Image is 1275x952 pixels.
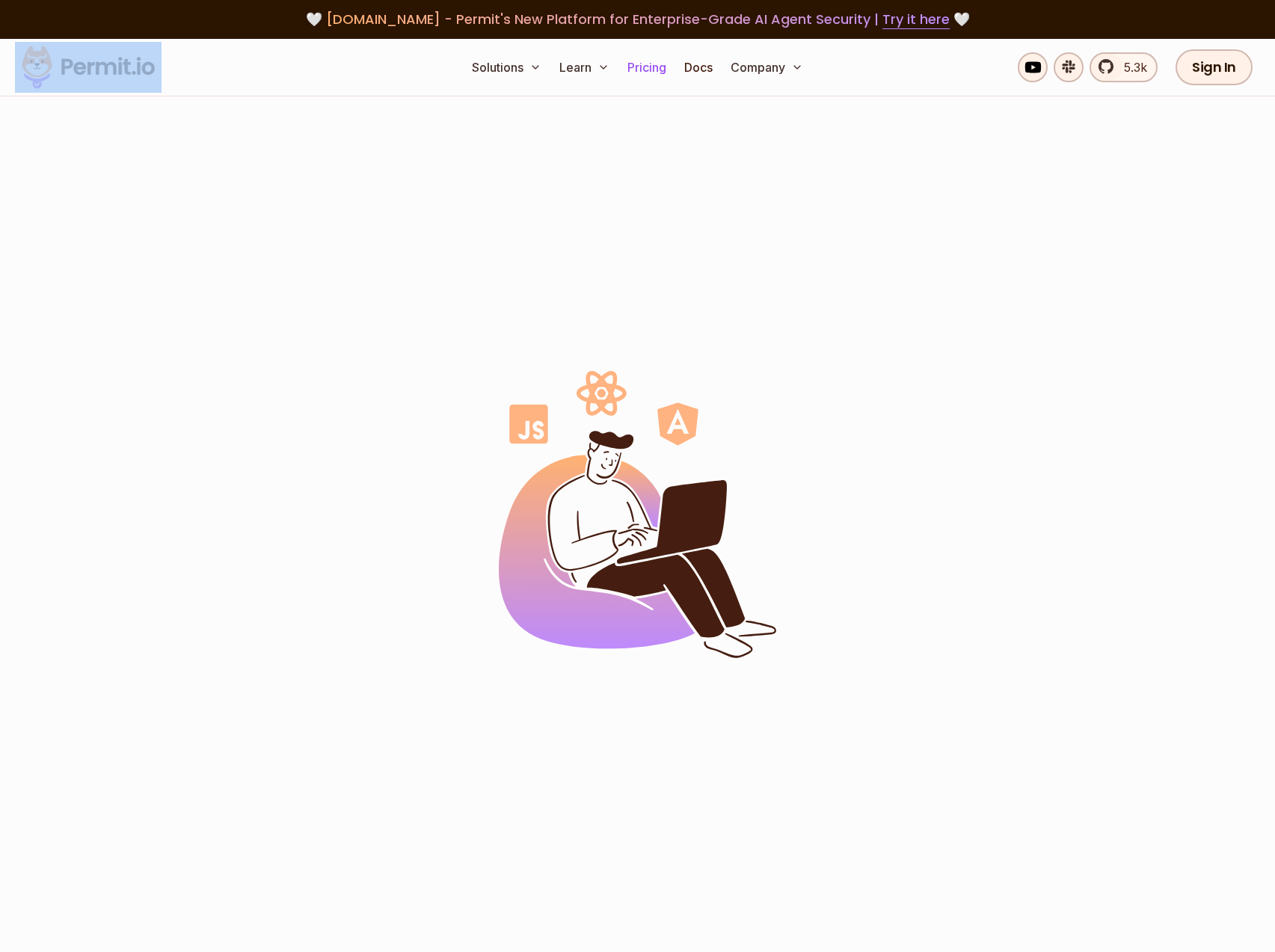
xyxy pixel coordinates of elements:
div: 🤍 🤍 [36,9,1239,30]
button: Company [725,52,809,82]
button: Solutions [466,52,547,82]
button: Learn [553,52,615,82]
a: Docs [678,52,719,82]
a: Pricing [621,52,672,82]
a: Try it here [882,10,950,29]
img: Permit logo [499,371,776,658]
span: [DOMAIN_NAME] - Permit's New Platform for Enterprise-Grade AI Agent Security | [326,10,950,28]
a: 5.3k [1090,52,1158,82]
img: Permit logo [15,42,162,93]
a: Sign In [1176,49,1253,85]
span: 5.3k [1115,58,1147,76]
